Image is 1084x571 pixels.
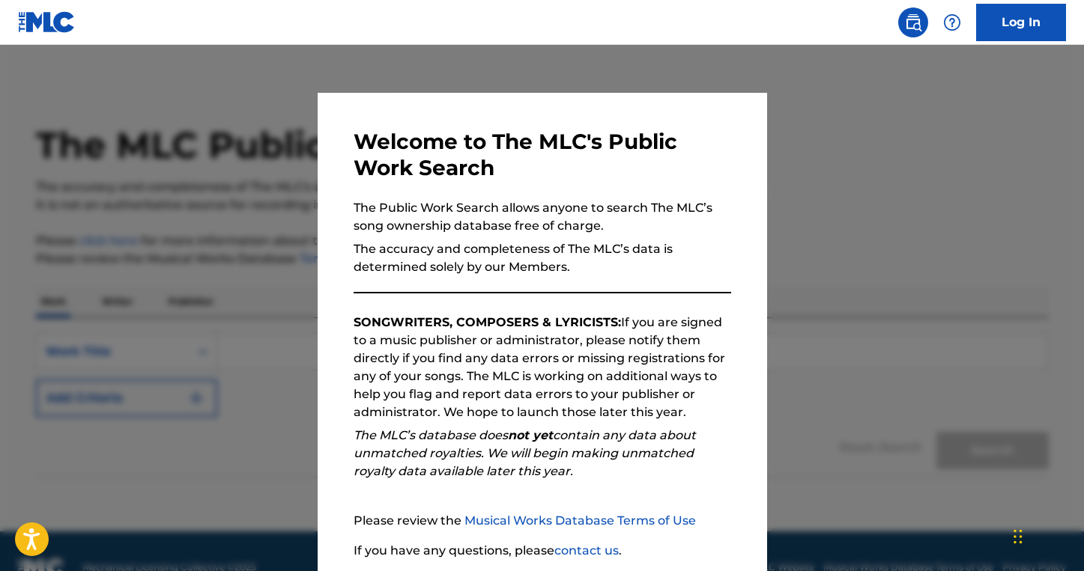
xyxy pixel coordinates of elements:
[354,512,731,530] p: Please review the
[937,7,967,37] div: Help
[976,4,1066,41] a: Log In
[1014,514,1023,559] div: Drag
[354,129,731,181] h3: Welcome to The MLC's Public Work Search
[18,11,76,33] img: MLC Logo
[898,7,928,37] a: Public Search
[354,314,731,421] p: If you are signed to a music publisher or administrator, please notify them directly if you find ...
[354,542,731,560] p: If you have any questions, please .
[1009,499,1084,571] iframe: Chat Widget
[554,543,619,558] a: contact us
[508,428,553,442] strong: not yet
[904,13,922,31] img: search
[943,13,961,31] img: help
[354,428,696,478] em: The MLC’s database does contain any data about unmatched royalties. We will begin making unmatche...
[354,315,621,329] strong: SONGWRITERS, COMPOSERS & LYRICISTS:
[354,199,731,235] p: The Public Work Search allows anyone to search The MLC’s song ownership database free of charge.
[354,240,731,276] p: The accuracy and completeness of The MLC’s data is determined solely by our Members.
[464,513,696,528] a: Musical Works Database Terms of Use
